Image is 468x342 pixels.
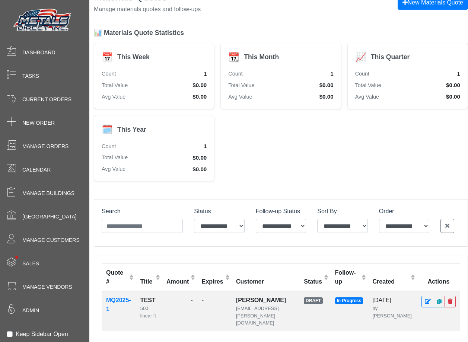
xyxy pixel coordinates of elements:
div: 🗓️ [102,123,113,136]
div: Amount [166,277,189,286]
div: This Week [117,52,150,62]
span: • [7,245,26,269]
span: $0.00 [192,154,207,162]
span: $0.00 [319,81,334,90]
span: Dashboard [22,49,55,57]
strong: TEST [140,297,156,303]
span: - [191,297,192,303]
div: Created [373,277,409,286]
strong: MQ2025-1 [106,297,131,312]
span: Manage Vendors [22,283,72,291]
strong: [PERSON_NAME] [236,297,286,303]
div: Expires [202,277,223,286]
span: Manage Customers [22,236,80,244]
span: Calendar [22,166,51,174]
h5: 📊 Materials Quote Statistics [94,29,468,37]
span: Manage Buildings [22,189,74,197]
div: Status [304,277,322,286]
label: Search [102,207,121,216]
span: 1 [204,142,207,151]
span: Total Value [102,81,128,90]
span: [GEOGRAPHIC_DATA] [22,213,77,221]
div: [DATE] [373,296,413,319]
span: Total Value [228,81,254,90]
div: Follow-up [335,268,360,286]
span: 1 [457,70,460,79]
span: Current Orders [22,96,71,103]
span: Avg Value [102,165,125,173]
span: Tasks [22,72,39,80]
span: Manage Orders [22,143,69,150]
span: Count [228,70,242,78]
span: $0.00 [446,93,460,101]
span: DRAFT [304,297,322,304]
span: Admin [22,307,39,314]
span: Count [102,70,116,78]
div: Quote # [106,268,127,286]
div: This Year [117,125,146,134]
label: Keep Sidebar Open [16,330,68,339]
span: 1 [330,70,333,79]
div: Actions [421,277,456,286]
span: $0.00 [446,81,460,90]
label: Follow-up Status [256,207,300,216]
div: [EMAIL_ADDRESS][PERSON_NAME][DOMAIN_NAME] [236,305,295,326]
img: Metals Direct Inc Logo [11,7,74,34]
span: Count [102,143,116,151]
span: Avg Value [102,93,125,101]
span: In Progress [335,297,363,304]
span: Sales [22,260,39,268]
p: Manage materials quotes and follow-ups [94,5,201,14]
label: Status [194,207,211,216]
span: $0.00 [319,93,334,101]
div: This Month [244,52,279,62]
div: 📅 [102,51,113,64]
div: 📈 [355,51,366,64]
span: - [202,297,204,303]
div: 📆 [228,51,239,64]
div: 500 linear ft [140,305,157,319]
span: 1 [204,70,207,79]
span: Count [355,70,369,78]
div: This Quarter [371,52,410,62]
label: Sort By [317,207,337,216]
span: $0.00 [192,93,207,101]
div: Title [140,277,154,286]
span: Avg Value [355,93,379,101]
span: New Order [22,119,55,127]
div: by [PERSON_NAME] [373,305,413,319]
span: $0.00 [192,81,207,90]
span: Total Value [102,154,128,162]
span: $0.00 [192,165,207,174]
span: Total Value [355,81,381,90]
span: Avg Value [228,93,252,101]
label: Order [379,207,394,216]
div: Customer [236,277,295,286]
